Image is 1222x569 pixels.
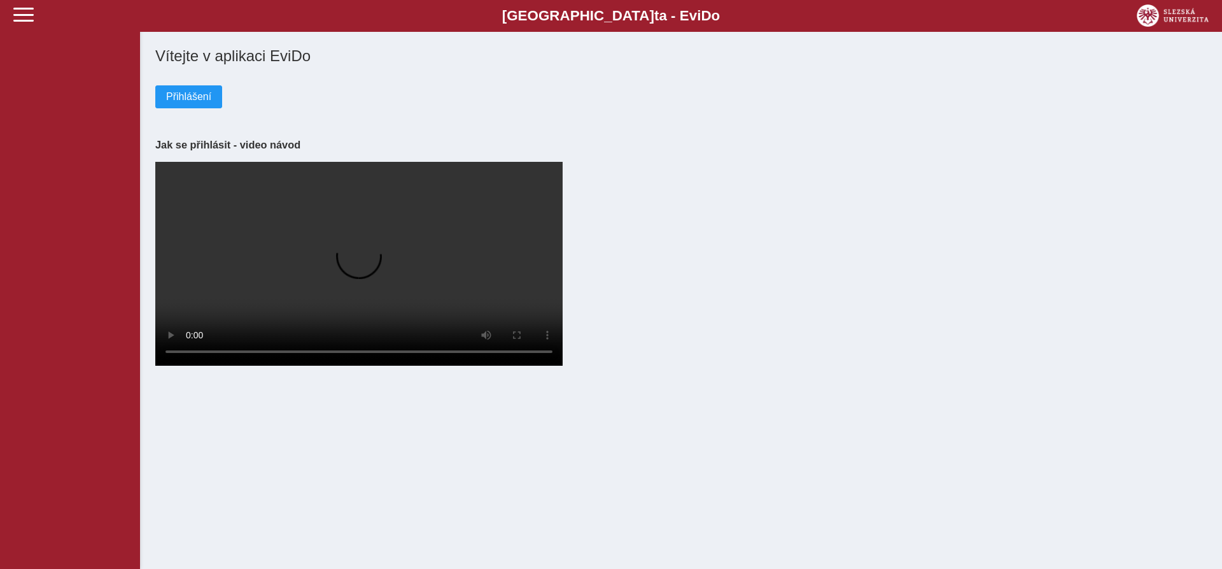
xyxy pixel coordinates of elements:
button: Přihlášení [155,85,222,108]
h1: Vítejte v aplikaci EviDo [155,47,1207,65]
b: [GEOGRAPHIC_DATA] a - Evi [38,8,1184,24]
img: logo_web_su.png [1137,4,1209,27]
h3: Jak se přihlásit - video návod [155,139,1207,151]
span: D [701,8,711,24]
span: t [654,8,659,24]
video: Your browser does not support the video tag. [155,162,563,366]
span: o [712,8,720,24]
span: Přihlášení [166,91,211,103]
